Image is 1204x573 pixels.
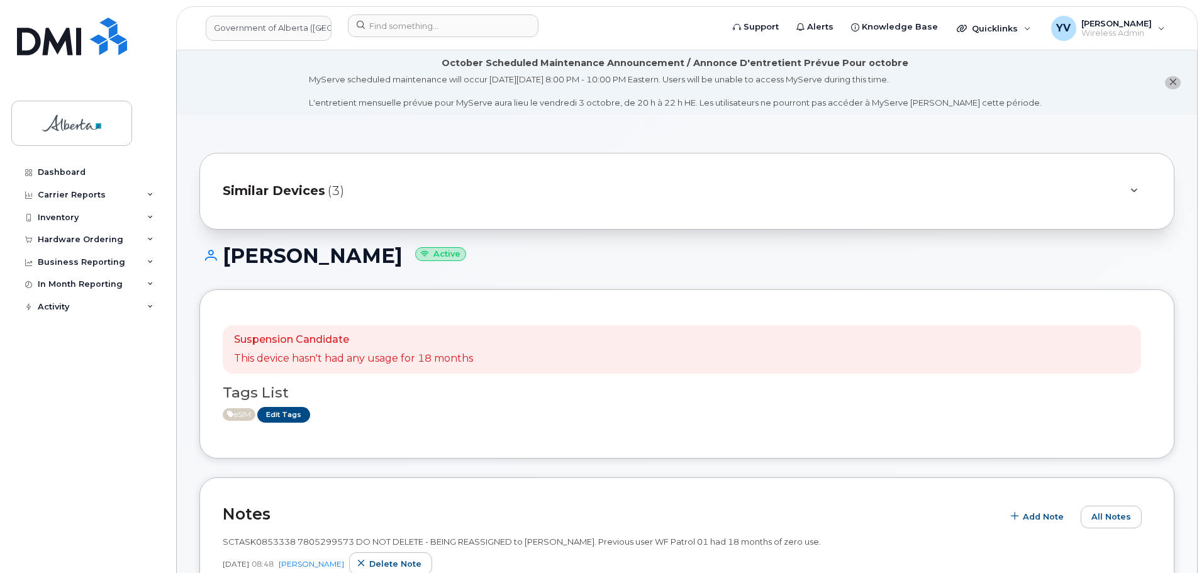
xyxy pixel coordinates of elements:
button: Add Note [1003,506,1074,528]
h2: Notes [223,504,996,523]
span: Similar Devices [223,182,325,200]
span: 08:48 [252,559,274,569]
p: This device hasn't had any usage for 18 months [234,352,473,366]
span: [DATE] [223,559,249,569]
div: MyServe scheduled maintenance will occur [DATE][DATE] 8:00 PM - 10:00 PM Eastern. Users will be u... [309,74,1042,109]
span: (3) [328,182,344,200]
span: Active [223,408,255,421]
p: Suspension Candidate [234,333,473,347]
small: Active [415,247,466,262]
h3: Tags List [223,385,1151,401]
h1: [PERSON_NAME] [199,245,1174,267]
span: SCTASK0853338 7805299573 DO NOT DELETE - BEING REASSIGNED to [PERSON_NAME]. Previous user WF Patr... [223,537,821,547]
span: All Notes [1091,511,1131,523]
button: All Notes [1081,506,1142,528]
a: [PERSON_NAME] [279,559,344,569]
span: Delete note [369,558,421,570]
div: October Scheduled Maintenance Announcement / Annonce D'entretient Prévue Pour octobre [442,57,908,70]
span: Add Note [1023,511,1064,523]
a: Edit Tags [257,407,310,423]
button: close notification [1165,76,1181,89]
